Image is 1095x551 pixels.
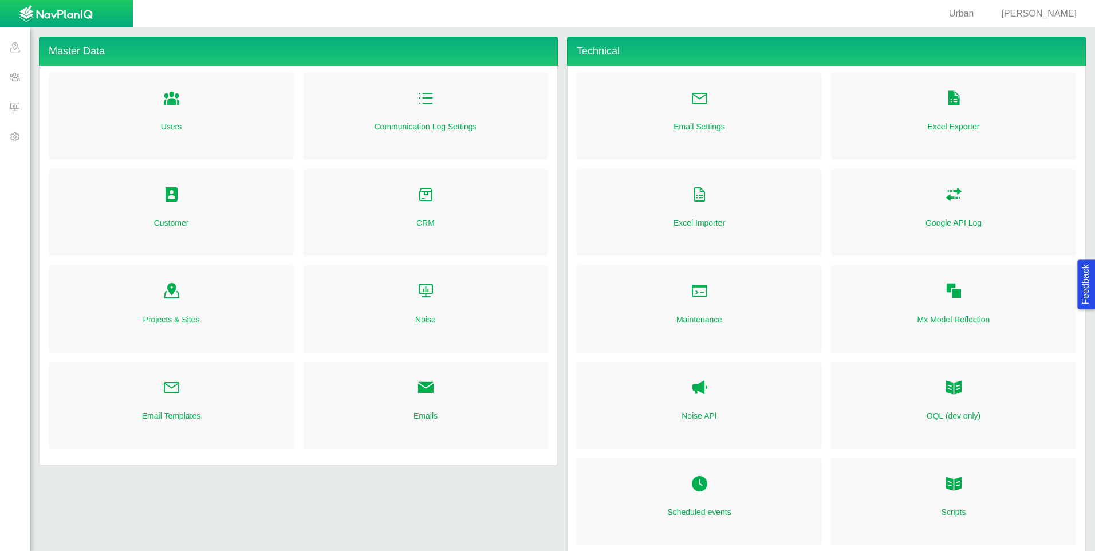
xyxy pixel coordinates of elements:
h4: Technical [567,37,1086,66]
a: Folder Open Icon [691,472,708,497]
a: Excel Exporter [927,121,979,132]
a: Folder Open Icon [945,86,963,112]
div: Folder Open Icon CRM [303,169,548,256]
a: Folder Open Icon [163,279,180,304]
a: Folder Open Icon [945,472,963,497]
span: [PERSON_NAME] [1001,9,1077,18]
a: CRM [416,217,435,229]
a: Folder Open Icon [691,183,708,208]
div: Folder Open Icon Scripts [831,458,1076,545]
button: Feedback [1077,259,1095,309]
a: Folder Open Icon [417,183,435,208]
div: Folder Open Icon Email Settings [577,73,822,160]
div: OQL OQL (dev only) [831,362,1076,449]
div: Folder Open Icon Users [49,73,294,160]
a: Folder Open Icon [417,376,435,401]
div: Noise API Noise API [577,362,822,449]
a: Folder Open Icon [417,86,435,112]
a: Folder Open Icon [691,279,708,304]
a: Folder Open Icon [163,376,180,401]
a: Noise [415,314,436,325]
a: Scheduled events [667,506,731,518]
a: Excel Importer [673,217,725,229]
span: Urban [949,9,974,18]
a: Scripts [942,506,966,518]
a: Folder Open Icon [417,279,435,304]
a: Folder Open Icon [691,86,708,112]
a: Folder Open Icon [945,279,963,304]
img: UrbanGroupSolutionsTheme$USG_Images$logo.png [19,5,93,23]
a: Customer [154,217,189,229]
div: Folder Open Icon Google API Log [831,169,1076,256]
div: Folder Open Icon Projects & Sites [49,265,294,352]
a: Folder Open Icon [163,183,180,208]
div: Folder Open Icon Scheduled events [577,458,822,545]
h4: Master Data [39,37,558,66]
a: Maintenance [676,314,722,325]
a: Noise API [682,410,716,422]
div: Folder Open Icon Excel Importer [577,169,822,256]
div: Folder Open Icon Mx Model Reflection [831,265,1076,352]
a: Noise API [691,376,708,401]
div: Folder Open Icon Email Templates [49,362,294,449]
div: [PERSON_NAME] [987,7,1081,21]
div: Folder Open Icon Noise [303,265,548,352]
a: Projects & Sites [143,314,200,325]
a: OQL [945,376,963,401]
div: Folder Open Icon Communication Log Settings [303,73,548,160]
a: Email Settings [673,121,724,132]
a: Communication Log Settings [375,121,477,132]
div: Folder Open Icon Customer [49,169,294,256]
a: Folder Open Icon [163,86,180,112]
a: Emails [413,410,438,422]
a: Mx Model Reflection [917,314,990,325]
a: Email Templates [142,410,200,422]
a: Folder Open Icon [945,183,963,208]
div: Folder Open Icon Excel Exporter [831,73,1076,160]
a: Google API Log [925,217,982,229]
div: Folder Open Icon Emails [303,362,548,449]
div: Folder Open Icon Maintenance [577,265,822,352]
a: OQL (dev only) [927,410,980,422]
a: Users [161,121,182,132]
